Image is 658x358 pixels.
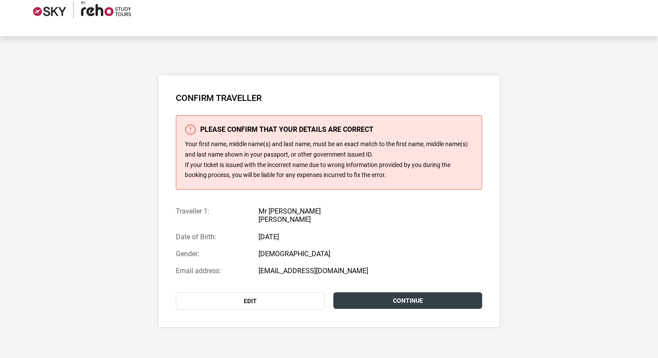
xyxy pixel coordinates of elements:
[185,124,473,135] h3: Please confirm that your details are correct
[176,250,250,258] span: Gender:
[176,93,482,103] h2: Confirm Traveller
[176,207,250,215] span: Traveller 1:
[176,267,250,275] span: Email address:
[333,292,482,309] a: Continue
[258,267,415,275] p: [EMAIL_ADDRESS][DOMAIN_NAME]
[185,139,473,181] p: Your first name, middle name(s) and last name, must be an exact match to the first name, middle n...
[176,292,325,310] button: Edit
[258,250,415,258] p: [DEMOGRAPHIC_DATA]
[258,207,374,224] p: Mr [PERSON_NAME] [PERSON_NAME]
[176,233,250,241] span: Date of Birth:
[258,233,415,241] p: [DATE]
